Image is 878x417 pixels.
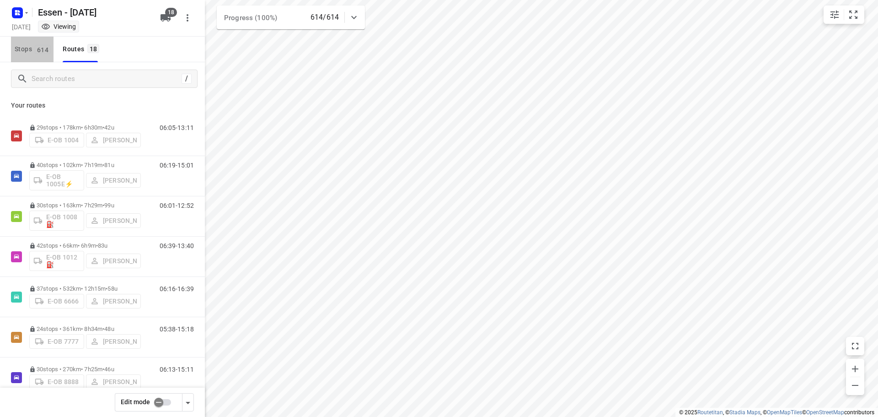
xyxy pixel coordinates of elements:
[29,202,141,209] p: 30 stops • 163km • 7h29m
[87,44,100,53] span: 18
[311,12,339,23] p: 614/614
[104,325,114,332] span: 48u
[165,8,177,17] span: 18
[217,5,365,29] div: Progress (100%)614/614
[160,162,194,169] p: 06:19-15:01
[178,9,197,27] button: More
[156,9,175,27] button: 18
[29,124,141,131] p: 29 stops • 178km • 6h30m
[160,325,194,333] p: 05:38-15:18
[102,366,104,373] span: •
[824,5,864,24] div: small contained button group
[32,72,182,86] input: Search routes
[806,409,844,416] a: OpenStreetMap
[697,409,723,416] a: Routetitan
[35,45,51,54] span: 614
[825,5,844,24] button: Map settings
[29,162,141,168] p: 40 stops • 102km • 7h19m
[160,366,194,373] p: 06:13-15:11
[98,242,107,249] span: 83u
[96,242,98,249] span: •
[104,202,114,209] span: 99u
[182,396,193,408] div: Driver app settings
[106,285,107,292] span: •
[729,409,760,416] a: Stadia Maps
[224,14,277,22] span: Progress (100%)
[102,202,104,209] span: •
[41,22,76,31] div: You are currently in view mode. To make any changes, go to edit project.
[160,285,194,292] p: 06:16-16:39
[160,202,194,209] p: 06:01-12:52
[15,43,54,55] span: Stops
[29,242,141,249] p: 42 stops • 66km • 6h9m
[104,366,114,373] span: 46u
[121,398,150,406] span: Edit mode
[29,325,141,332] p: 24 stops • 361km • 8h34m
[104,124,114,131] span: 42u
[107,285,117,292] span: 58u
[11,101,194,110] p: Your routes
[160,242,194,249] p: 06:39-13:40
[767,409,802,416] a: OpenMapTiles
[679,409,874,416] li: © 2025 , © , © © contributors
[160,124,194,131] p: 06:05-13:11
[63,43,102,55] div: Routes
[102,162,104,168] span: •
[182,74,192,84] div: /
[104,162,114,168] span: 81u
[102,325,104,332] span: •
[29,366,141,373] p: 30 stops • 270km • 7h25m
[29,285,141,292] p: 37 stops • 532km • 12h15m
[102,124,104,131] span: •
[844,5,862,24] button: Fit zoom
